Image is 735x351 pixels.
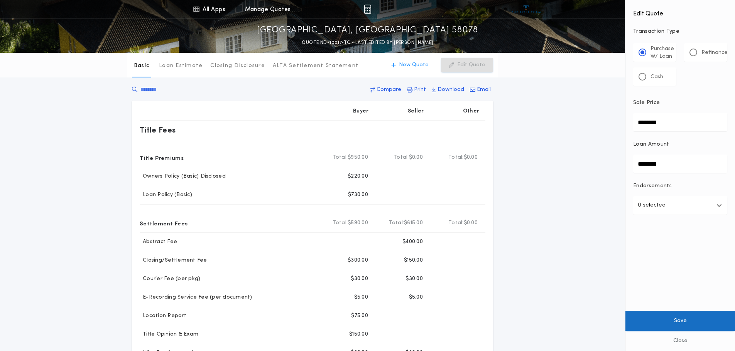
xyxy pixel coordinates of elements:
[134,62,149,70] p: Basic
[633,155,727,173] input: Loan Amount
[349,331,368,338] p: $150.00
[414,86,426,94] p: Print
[210,62,265,70] p: Closing Disclosure
[404,257,423,264] p: $150.00
[633,113,727,131] input: Sale Price
[333,154,348,161] b: Total:
[389,219,404,227] b: Total:
[348,191,368,199] p: $730.00
[404,219,423,227] span: $615.00
[140,238,177,246] p: Abstract Fee
[140,331,198,338] p: Title Opinion & Exam
[477,86,491,94] p: Email
[302,39,433,47] p: QUOTE ND-10017-TC - LAST EDITED BY [PERSON_NAME]
[633,99,660,107] p: Sale Price
[273,62,358,70] p: ALTA Settlement Statement
[399,61,429,69] p: New Quote
[368,83,404,97] button: Compare
[457,61,485,69] p: Edit Quote
[512,5,541,13] img: vs-icon
[651,45,674,60] p: Purchase W/ Loan
[140,275,200,283] p: Courier Fee (per pkg)
[633,182,727,190] p: Endorsements
[633,28,727,35] p: Transaction Type
[394,154,409,161] b: Total:
[468,83,493,97] button: Email
[364,5,371,14] img: img
[409,294,423,301] p: $5.00
[633,196,727,215] button: 0 selected
[140,173,226,180] p: Owners Policy (Basic) Disclosed
[140,257,207,264] p: Closing/Settlement Fee
[406,275,423,283] p: $30.00
[354,294,368,301] p: $5.00
[448,154,464,161] b: Total:
[257,24,478,37] p: [GEOGRAPHIC_DATA], [GEOGRAPHIC_DATA] 58078
[348,154,368,161] span: $950.00
[351,312,368,320] p: $75.00
[463,107,479,115] p: Other
[625,331,735,351] button: Close
[408,107,424,115] p: Seller
[625,311,735,331] button: Save
[351,275,368,283] p: $30.00
[464,219,478,227] span: $0.00
[353,107,368,115] p: Buyer
[140,124,176,136] p: Title Fees
[377,86,401,94] p: Compare
[348,219,368,227] span: $590.00
[464,154,478,161] span: $0.00
[140,217,188,229] p: Settlement Fees
[638,201,666,210] p: 0 selected
[441,58,493,72] button: Edit Quote
[402,238,423,246] p: $400.00
[333,219,348,227] b: Total:
[140,191,192,199] p: Loan Policy (Basic)
[633,5,727,18] h4: Edit Quote
[448,219,464,227] b: Total:
[348,257,368,264] p: $300.00
[633,141,669,148] p: Loan Amount
[140,294,252,301] p: E-Recording Service Fee (per document)
[409,154,423,161] span: $0.00
[384,58,436,72] button: New Quote
[140,151,184,164] p: Title Premiums
[438,86,464,94] p: Download
[701,49,728,57] p: Refinance
[651,73,663,81] p: Cash
[140,312,186,320] p: Location Report
[348,173,368,180] p: $220.00
[405,83,428,97] button: Print
[159,62,203,70] p: Loan Estimate
[429,83,466,97] button: Download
